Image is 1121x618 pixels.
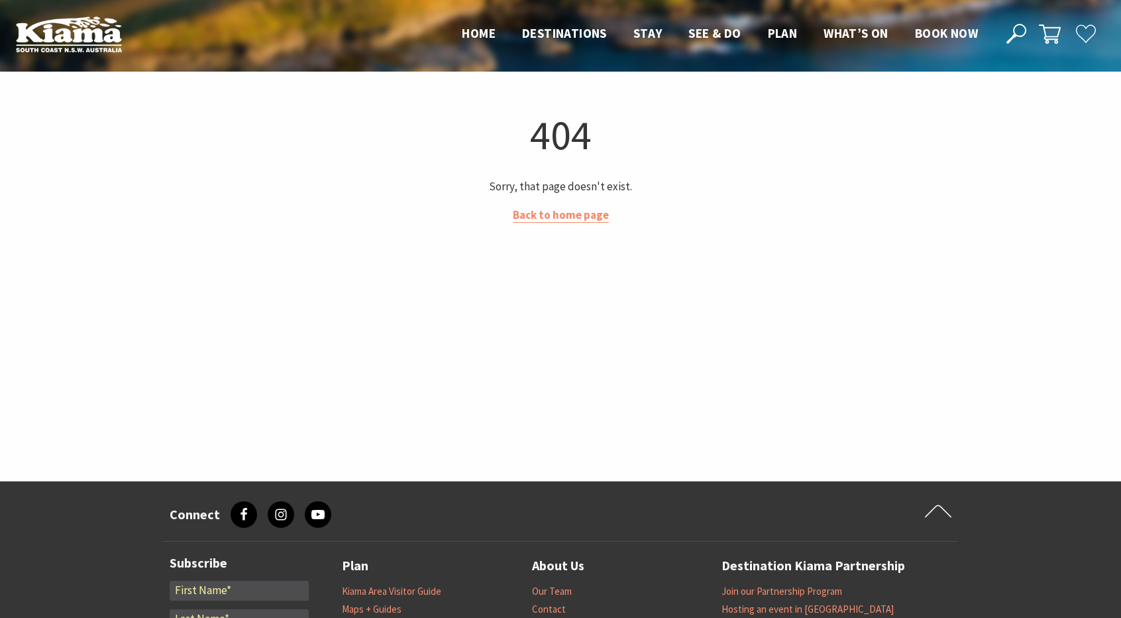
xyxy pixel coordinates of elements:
[532,603,566,616] a: Contact
[721,585,842,598] a: Join our Partnership Program
[532,585,572,598] a: Our Team
[168,178,953,196] p: Sorry, that page doesn't exist.
[342,555,368,577] a: Plan
[513,208,609,223] a: Back to home page
[170,581,309,601] input: First Name*
[688,25,741,41] span: See & Do
[342,585,441,598] a: Kiama Area Visitor Guide
[915,25,978,41] span: Book now
[824,25,888,41] span: What’s On
[522,25,607,41] span: Destinations
[449,23,991,45] nav: Main Menu
[168,108,953,162] h1: 404
[721,555,905,577] a: Destination Kiama Partnership
[462,25,496,41] span: Home
[721,603,894,616] a: Hosting an event in [GEOGRAPHIC_DATA]
[532,555,584,577] a: About Us
[170,555,309,571] h3: Subscribe
[170,507,220,523] h3: Connect
[16,16,122,52] img: Kiama Logo
[633,25,663,41] span: Stay
[342,603,401,616] a: Maps + Guides
[768,25,798,41] span: Plan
